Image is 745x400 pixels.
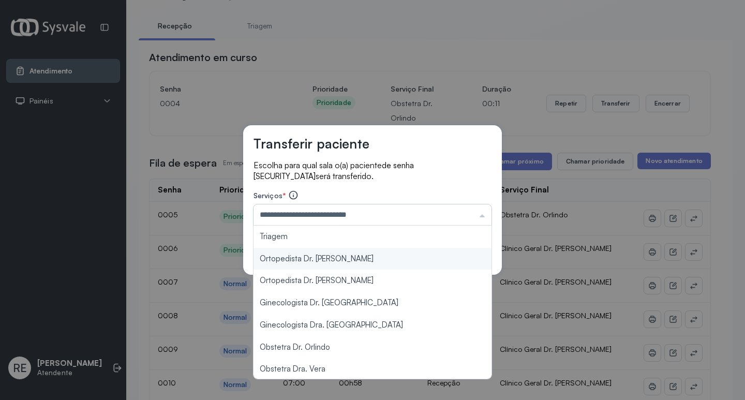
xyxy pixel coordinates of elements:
span: Serviços [254,191,282,200]
li: Obstetra Dra. Vera [254,358,491,380]
li: Obstetra Dr. Orlindo [254,336,491,359]
li: Triagem [254,226,491,248]
h3: Transferir paciente [254,136,369,152]
li: Ginecologista Dr. [GEOGRAPHIC_DATA] [254,292,491,314]
li: Ortopedista Dr. [PERSON_NAME] [254,248,491,270]
p: Escolha para qual sala o(a) paciente será transferido. [254,160,491,182]
li: Ortopedista Dr. [PERSON_NAME] [254,270,491,292]
li: Ginecologista Dra. [GEOGRAPHIC_DATA] [254,314,491,336]
span: de senha [SECURITY_DATA] [254,160,414,181]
